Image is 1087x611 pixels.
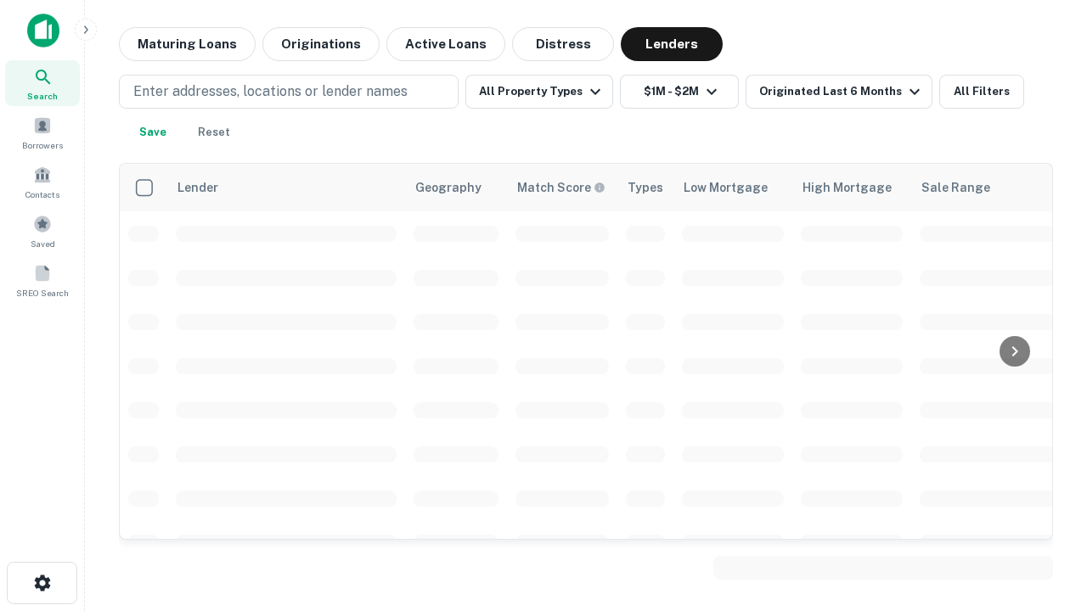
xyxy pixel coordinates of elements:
button: Active Loans [386,27,505,61]
a: Borrowers [5,109,80,155]
a: Search [5,60,80,106]
span: Borrowers [22,138,63,152]
div: Types [628,177,663,198]
button: Reset [187,115,241,149]
th: Types [617,164,673,211]
span: SREO Search [16,286,69,300]
th: Low Mortgage [673,164,792,211]
div: Geography [415,177,482,198]
span: Search [27,89,58,103]
th: High Mortgage [792,164,911,211]
span: Contacts [25,188,59,201]
a: Saved [5,208,80,254]
a: Contacts [5,159,80,205]
button: Distress [512,27,614,61]
div: Low Mortgage [684,177,768,198]
button: Originated Last 6 Months [746,75,932,109]
button: Maturing Loans [119,27,256,61]
button: Originations [262,27,380,61]
button: All Filters [939,75,1024,109]
a: SREO Search [5,257,80,303]
button: Save your search to get updates of matches that match your search criteria. [126,115,180,149]
button: All Property Types [465,75,613,109]
h6: Match Score [517,178,602,197]
div: Sale Range [921,177,990,198]
span: Saved [31,237,55,250]
th: Lender [167,164,405,211]
div: Capitalize uses an advanced AI algorithm to match your search with the best lender. The match sco... [517,178,605,197]
div: Lender [177,177,218,198]
p: Enter addresses, locations or lender names [133,81,408,102]
th: Geography [405,164,507,211]
th: Sale Range [911,164,1064,211]
button: $1M - $2M [620,75,739,109]
button: Lenders [621,27,723,61]
img: capitalize-icon.png [27,14,59,48]
div: Originated Last 6 Months [759,81,925,102]
iframe: Chat Widget [1002,475,1087,557]
div: High Mortgage [803,177,892,198]
th: Capitalize uses an advanced AI algorithm to match your search with the best lender. The match sco... [507,164,617,211]
button: Enter addresses, locations or lender names [119,75,459,109]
